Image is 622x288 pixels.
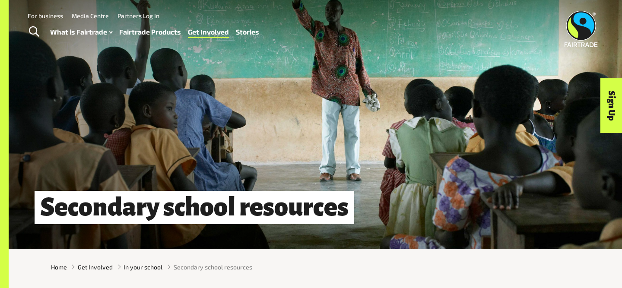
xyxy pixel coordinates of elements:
h1: Secondary school resources [35,191,354,224]
a: Stories [236,26,259,38]
img: Fairtrade Australia New Zealand logo [565,11,598,47]
a: What is Fairtrade [50,26,112,38]
a: Fairtrade Products [119,26,181,38]
a: Toggle Search [23,21,44,43]
a: Home [51,263,67,272]
a: In your school [124,263,162,272]
a: Get Involved [78,263,113,272]
span: Secondary school resources [174,263,252,272]
a: For business [28,12,63,19]
a: Get Involved [188,26,229,38]
a: Media Centre [72,12,109,19]
a: Partners Log In [117,12,159,19]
